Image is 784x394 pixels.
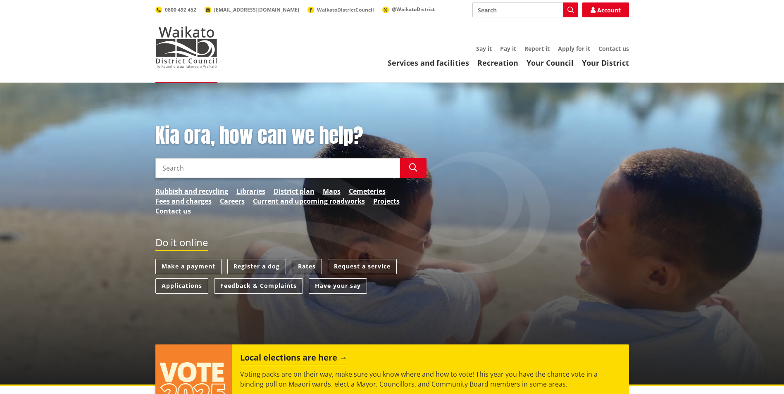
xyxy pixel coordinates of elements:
[155,278,208,294] a: Applications
[598,45,629,52] a: Contact us
[155,26,217,68] img: Waikato District Council - Te Kaunihera aa Takiwaa o Waikato
[155,196,212,206] a: Fees and charges
[382,6,435,13] a: @WaikatoDistrict
[240,353,347,365] h2: Local elections are here
[307,6,374,13] a: WaikatoDistrictCouncil
[392,6,435,13] span: @WaikatoDistrict
[155,206,191,216] a: Contact us
[214,6,299,13] span: [EMAIL_ADDRESS][DOMAIN_NAME]
[253,196,365,206] a: Current and upcoming roadworks
[155,6,196,13] a: 0800 492 452
[155,124,427,148] h1: Kia ora, how can we help?
[155,259,222,274] a: Make a payment
[349,186,386,196] a: Cemeteries
[155,158,400,178] input: Search input
[527,58,574,68] a: Your Council
[309,278,367,294] a: Have your say
[558,45,590,52] a: Apply for it
[476,45,492,52] a: Say it
[205,6,299,13] a: [EMAIL_ADDRESS][DOMAIN_NAME]
[323,186,341,196] a: Maps
[236,186,265,196] a: Libraries
[388,58,469,68] a: Services and facilities
[582,2,629,17] a: Account
[155,237,208,251] h2: Do it online
[214,278,303,294] a: Feedback & Complaints
[165,6,196,13] span: 0800 492 452
[155,186,228,196] a: Rubbish and recycling
[500,45,516,52] a: Pay it
[524,45,550,52] a: Report it
[292,259,322,274] a: Rates
[472,2,578,17] input: Search input
[274,186,315,196] a: District plan
[582,58,629,68] a: Your District
[220,196,245,206] a: Careers
[373,196,400,206] a: Projects
[477,58,518,68] a: Recreation
[240,369,620,389] p: Voting packs are on their way, make sure you know where and how to vote! This year you have the c...
[227,259,286,274] a: Register a dog
[328,259,397,274] a: Request a service
[317,6,374,13] span: WaikatoDistrictCouncil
